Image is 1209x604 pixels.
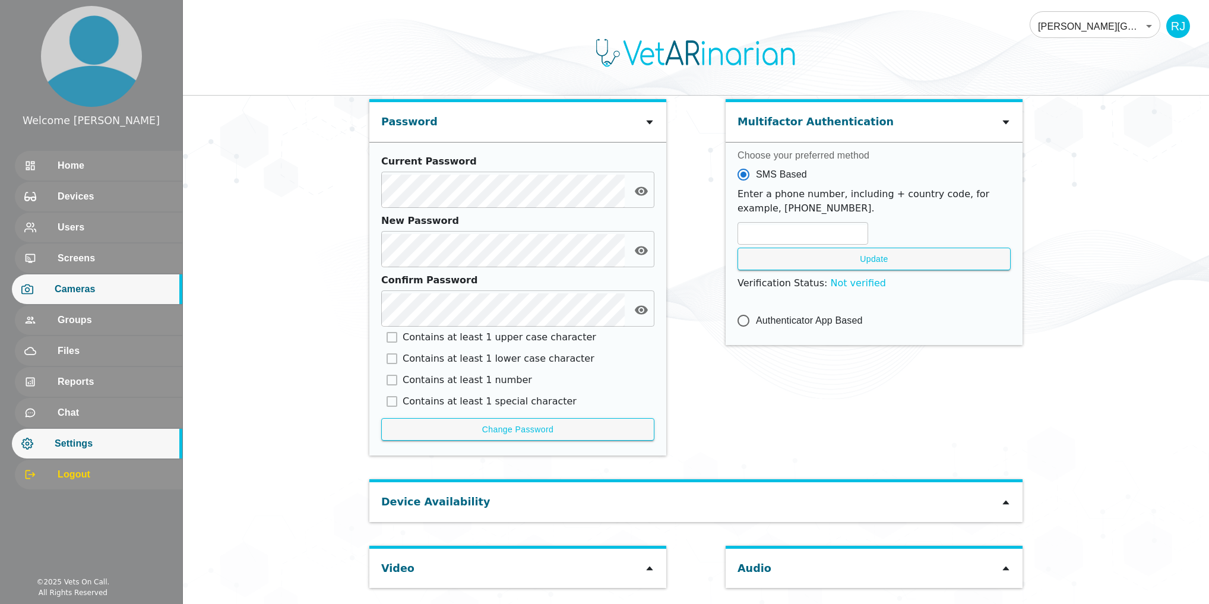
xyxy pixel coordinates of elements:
div: Groups [15,305,182,335]
div: New Password [381,214,648,228]
button: toggle password visibility [629,239,653,263]
span: Groups [58,313,173,327]
div: Files [15,336,182,366]
div: Audio [738,549,771,582]
div: Welcome [PERSON_NAME] [23,113,160,128]
div: [PERSON_NAME][GEOGRAPHIC_DATA] [1030,10,1160,43]
span: Not verified [830,277,886,289]
img: profile.png [41,6,142,107]
div: Multifactor Authentication [738,102,894,135]
p: Enter a phone number, including + country code, for example, [PHONE_NUMBER]. [738,187,1011,216]
div: RJ [1166,14,1190,38]
p: Contains at least 1 number [403,373,532,387]
button: Update [738,248,1011,271]
div: Devices [15,182,182,211]
div: Reports [15,367,182,397]
label: Choose your preferred method [738,148,1011,162]
div: Settings [12,429,182,458]
span: Authenticator App Based [756,314,863,328]
button: toggle password visibility [629,179,653,203]
div: Home [15,151,182,181]
div: © 2025 Vets On Call. [36,577,109,587]
span: Users [58,220,173,235]
div: Current Password [381,154,648,169]
div: Video [381,549,414,582]
p: Contains at least 1 special character [403,394,577,409]
p: Contains at least 1 lower case character [403,352,594,366]
span: Settings [55,437,173,451]
p: Verification Status : [738,276,1011,290]
div: Users [15,213,182,242]
span: Chat [58,406,173,420]
img: Logo [589,38,803,68]
div: Device Availability [381,482,490,516]
p: Contains at least 1 upper case character [403,330,596,344]
span: Home [58,159,173,173]
div: Cameras [12,274,182,304]
div: All Rights Reserved [39,587,107,598]
span: Screens [58,251,173,265]
button: Change Password [381,418,654,441]
span: Reports [58,375,173,389]
div: Logout [15,460,182,489]
span: Devices [58,189,173,204]
span: Files [58,344,173,358]
span: Logout [58,467,173,482]
div: Chat [15,398,182,428]
div: Screens [15,244,182,273]
span: Cameras [55,282,173,296]
div: Confirm Password [381,273,648,287]
button: toggle password visibility [629,298,653,322]
div: Password [381,102,438,135]
span: SMS Based [756,167,807,182]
